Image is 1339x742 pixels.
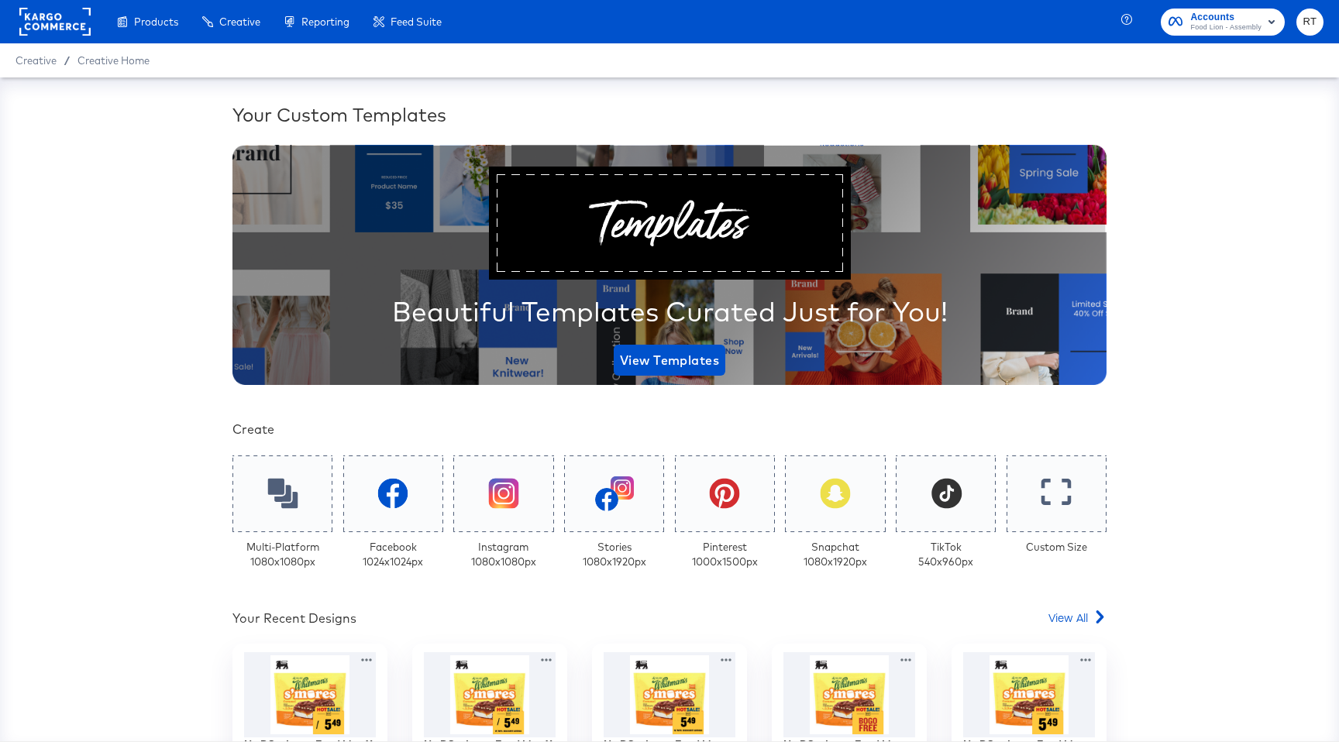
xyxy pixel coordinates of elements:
[232,101,1107,128] div: Your Custom Templates
[134,15,178,28] span: Products
[583,540,646,569] div: Stories 1080 x 1920 px
[918,540,973,569] div: TikTok 540 x 960 px
[1296,9,1324,36] button: RT
[232,610,356,627] div: Your Recent Designs
[1161,9,1285,36] button: AccountsFood Lion - Assembly
[1026,540,1087,555] div: Custom Size
[363,540,423,569] div: Facebook 1024 x 1024 px
[1303,13,1317,31] span: RT
[15,54,57,67] span: Creative
[392,292,948,331] div: Beautiful Templates Curated Just for You!
[804,540,867,569] div: Snapchat 1080 x 1920 px
[1190,22,1262,34] span: Food Lion - Assembly
[614,345,725,376] button: View Templates
[471,540,536,569] div: Instagram 1080 x 1080 px
[391,15,442,28] span: Feed Suite
[77,54,150,67] a: Creative Home
[301,15,349,28] span: Reporting
[57,54,77,67] span: /
[620,349,719,371] span: View Templates
[1048,610,1107,632] a: View All
[246,540,319,569] div: Multi-Platform 1080 x 1080 px
[232,421,1107,438] div: Create
[1190,9,1262,26] span: Accounts
[219,15,260,28] span: Creative
[692,540,758,569] div: Pinterest 1000 x 1500 px
[1048,610,1088,625] span: View All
